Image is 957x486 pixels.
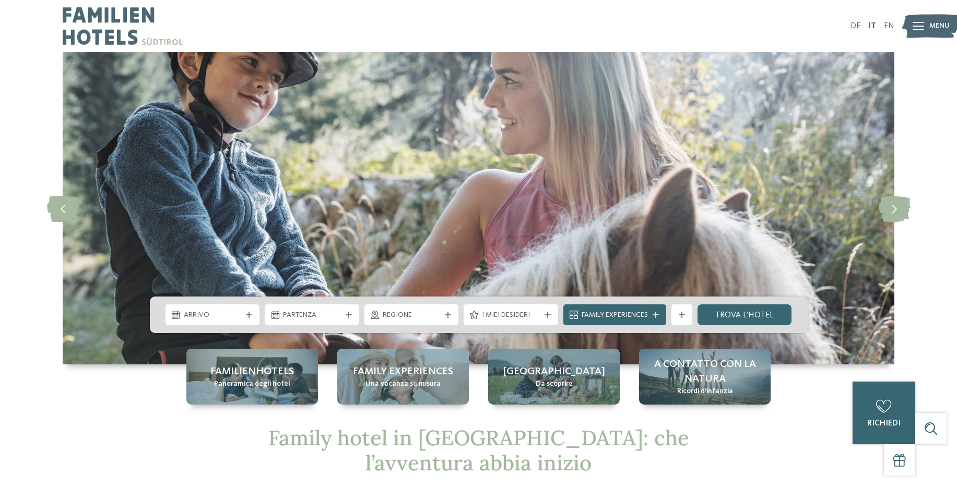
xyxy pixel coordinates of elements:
a: Family hotel in Trentino Alto Adige: la vacanza ideale per grandi e piccini Familienhotels Panora... [186,349,318,405]
span: Partenza [283,310,341,321]
span: Menu [929,21,950,31]
a: trova l’hotel [698,304,792,325]
a: Family hotel in Trentino Alto Adige: la vacanza ideale per grandi e piccini A contatto con la nat... [639,349,771,405]
span: Family Experiences [582,310,648,321]
span: Una vacanza su misura [365,379,441,389]
span: I miei desideri [482,310,540,321]
span: Regione [383,310,441,321]
span: Familienhotels [210,364,294,379]
span: Ricordi d’infanzia [677,386,733,397]
span: A contatto con la natura [649,357,760,386]
a: Family hotel in Trentino Alto Adige: la vacanza ideale per grandi e piccini Family experiences Un... [337,349,469,405]
a: EN [884,22,894,30]
span: Da scoprire [536,379,573,389]
span: Family experiences [353,364,453,379]
a: richiedi [853,382,915,444]
a: Family hotel in Trentino Alto Adige: la vacanza ideale per grandi e piccini [GEOGRAPHIC_DATA] Da ... [488,349,620,405]
span: richiedi [867,419,901,428]
span: Panoramica degli hotel [214,379,290,389]
span: Arrivo [184,310,242,321]
img: Family hotel in Trentino Alto Adige: la vacanza ideale per grandi e piccini [63,52,894,364]
a: IT [868,22,876,30]
a: DE [850,22,860,30]
span: [GEOGRAPHIC_DATA] [503,364,605,379]
span: Family hotel in [GEOGRAPHIC_DATA]: che l’avventura abbia inizio [268,424,689,476]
